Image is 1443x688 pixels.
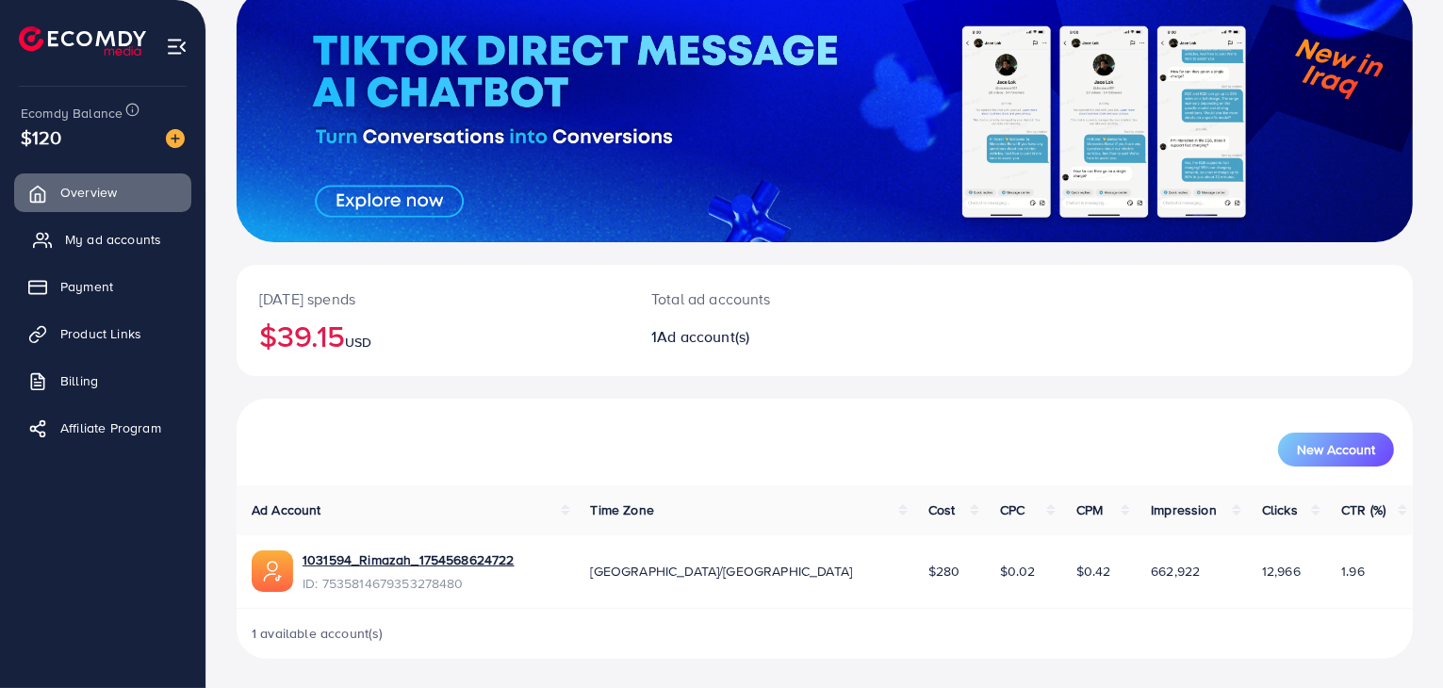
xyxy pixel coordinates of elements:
span: New Account [1297,443,1375,456]
a: My ad accounts [14,221,191,258]
span: Payment [60,277,113,296]
span: Billing [60,371,98,390]
img: ic-ads-acc.e4c84228.svg [252,550,293,592]
span: Ecomdy Balance [21,104,123,123]
span: ID: 7535814679353278480 [303,574,515,593]
span: CPC [1000,500,1025,519]
p: Total ad accounts [651,287,900,310]
span: USD [345,333,371,352]
span: $0.42 [1076,562,1111,581]
span: [GEOGRAPHIC_DATA]/[GEOGRAPHIC_DATA] [591,562,853,581]
a: Billing [14,362,191,400]
span: Affiliate Program [60,418,161,437]
span: CTR (%) [1341,500,1386,519]
span: My ad accounts [65,230,161,249]
p: [DATE] spends [259,287,606,310]
a: Affiliate Program [14,409,191,447]
a: 1031594_Rimazah_1754568624722 [303,550,515,569]
span: Product Links [60,324,141,343]
span: $280 [928,562,960,581]
span: 1 available account(s) [252,624,384,643]
span: Impression [1151,500,1217,519]
span: Ad account(s) [657,326,749,347]
img: menu [166,36,188,57]
span: $120 [21,123,62,151]
span: 662,922 [1151,562,1200,581]
img: logo [19,26,146,56]
img: image [166,129,185,148]
span: Clicks [1262,500,1298,519]
h2: $39.15 [259,318,606,353]
span: Cost [928,500,956,519]
span: 12,966 [1262,562,1301,581]
h2: 1 [651,328,900,346]
span: CPM [1076,500,1103,519]
span: 1.96 [1341,562,1365,581]
a: Product Links [14,315,191,352]
a: Payment [14,268,191,305]
span: Time Zone [591,500,654,519]
span: Ad Account [252,500,321,519]
span: $0.02 [1000,562,1036,581]
button: New Account [1278,433,1394,467]
a: Overview [14,173,191,211]
span: Overview [60,183,117,202]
